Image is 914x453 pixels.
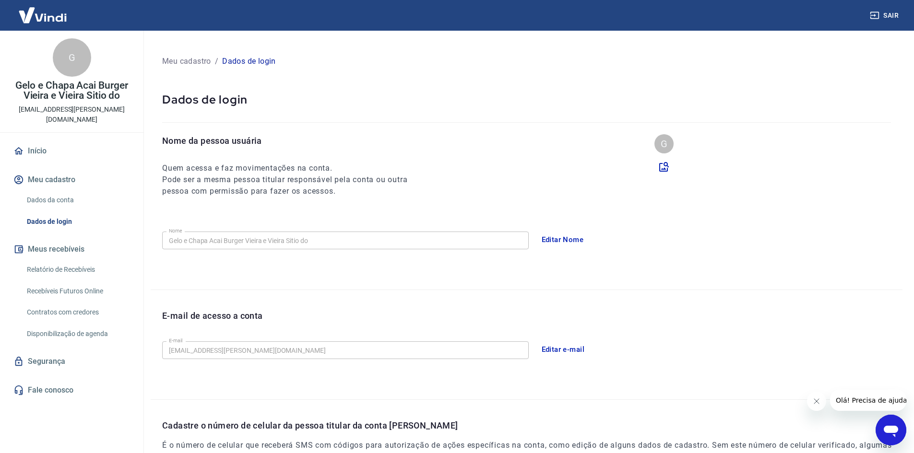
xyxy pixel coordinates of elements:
iframe: Botão para abrir a janela de mensagens [876,415,906,445]
p: / [215,56,218,67]
div: G [53,38,91,77]
h6: Pode ser a mesma pessoa titular responsável pela conta ou outra pessoa com permissão para fazer o... [162,174,425,197]
a: Início [12,140,132,162]
a: Segurança [12,351,132,372]
label: E-mail [169,337,182,344]
div: G [654,134,674,153]
img: Vindi [12,0,74,30]
a: Contratos com credores [23,302,132,322]
h6: Quem acessa e faz movimentações na conta. [162,163,425,174]
p: Dados de login [222,56,276,67]
label: Nome [169,227,182,234]
button: Editar e-mail [536,339,590,360]
p: Gelo e Chapa Acai Burger Vieira e Vieira Sitio do [8,81,136,101]
p: E-mail de acesso a conta [162,309,263,322]
iframe: Fechar mensagem [807,392,826,411]
a: Recebíveis Futuros Online [23,281,132,301]
p: Nome da pessoa usuária [162,134,425,147]
a: Dados da conta [23,190,132,210]
a: Disponibilização de agenda [23,324,132,344]
button: Meu cadastro [12,169,132,190]
a: Relatório de Recebíveis [23,260,132,279]
button: Meus recebíveis [12,239,132,260]
iframe: Mensagem da empresa [830,390,906,411]
p: Cadastre o número de celular da pessoa titular da conta [PERSON_NAME] [162,419,902,432]
span: Olá! Precisa de ajuda? [6,7,81,14]
button: Sair [868,7,902,24]
a: Fale conosco [12,380,132,401]
p: Meu cadastro [162,56,211,67]
p: [EMAIL_ADDRESS][PERSON_NAME][DOMAIN_NAME] [8,105,136,125]
a: Dados de login [23,212,132,232]
button: Editar Nome [536,230,589,250]
p: Dados de login [162,92,891,107]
